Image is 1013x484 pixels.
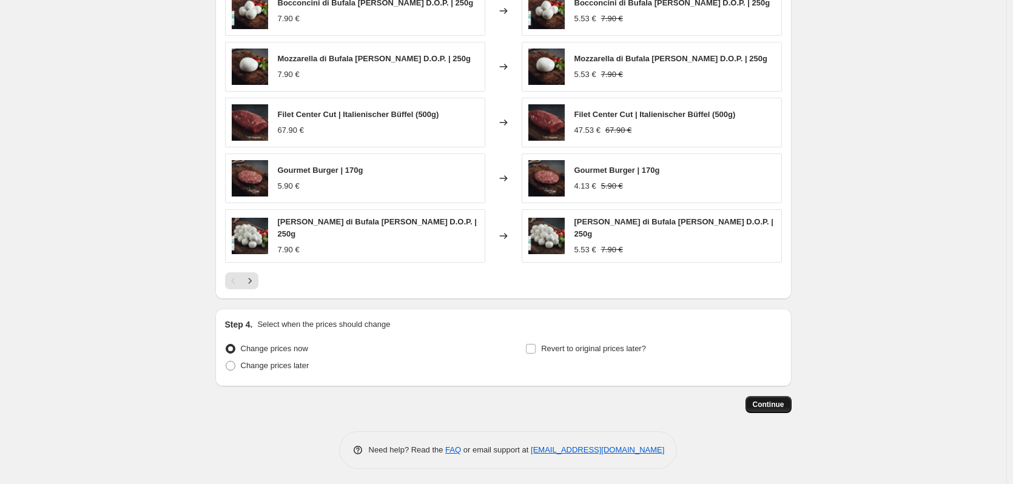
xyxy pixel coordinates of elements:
[601,180,623,192] strike: 5.90 €
[574,180,596,192] div: 4.13 €
[528,218,565,254] img: Cardinali_di_Bufala_Campana_D.O.P_80x.png
[278,13,300,25] div: 7.90 €
[225,318,253,331] h2: Step 4.
[541,344,646,353] span: Revert to original prices later?
[528,160,565,197] img: Bueffel_Gourmet_Burger_1_80x.png
[601,244,623,256] strike: 7.90 €
[574,166,660,175] span: Gourmet Burger | 170g
[278,166,363,175] span: Gourmet Burger | 170g
[232,104,268,141] img: BueffelFiletCenterCutroh_80x.png
[574,244,596,256] div: 5.53 €
[257,318,390,331] p: Select when the prices should change
[445,445,461,454] a: FAQ
[369,445,446,454] span: Need help? Read the
[605,124,631,136] strike: 67.90 €
[278,54,471,63] span: Mozzarella di Bufala [PERSON_NAME] D.O.P. | 250g
[745,396,792,413] button: Continue
[574,124,601,136] div: 47.53 €
[232,218,268,254] img: Cardinali_di_Bufala_Campana_D.O.P_80x.png
[241,272,258,289] button: Next
[278,180,300,192] div: 5.90 €
[574,110,736,119] span: Filet Center Cut | Italienischer Büffel (500g)
[241,344,308,353] span: Change prices now
[574,217,773,238] span: [PERSON_NAME] di Bufala [PERSON_NAME] D.O.P. | 250g
[574,13,596,25] div: 5.53 €
[232,49,268,85] img: Mozzarella_di_Bufala_Campana_D.O.P_80x.png
[528,49,565,85] img: Mozzarella_di_Bufala_Campana_D.O.P_80x.png
[241,361,309,370] span: Change prices later
[601,13,623,25] strike: 7.90 €
[531,445,664,454] a: [EMAIL_ADDRESS][DOMAIN_NAME]
[461,445,531,454] span: or email support at
[753,400,784,409] span: Continue
[601,69,623,81] strike: 7.90 €
[574,69,596,81] div: 5.53 €
[278,124,304,136] div: 67.90 €
[278,110,439,119] span: Filet Center Cut | Italienischer Büffel (500g)
[574,54,767,63] span: Mozzarella di Bufala [PERSON_NAME] D.O.P. | 250g
[278,244,300,256] div: 7.90 €
[278,217,477,238] span: [PERSON_NAME] di Bufala [PERSON_NAME] D.O.P. | 250g
[232,160,268,197] img: Bueffel_Gourmet_Burger_1_80x.png
[225,272,258,289] nav: Pagination
[278,69,300,81] div: 7.90 €
[528,104,565,141] img: BueffelFiletCenterCutroh_80x.png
